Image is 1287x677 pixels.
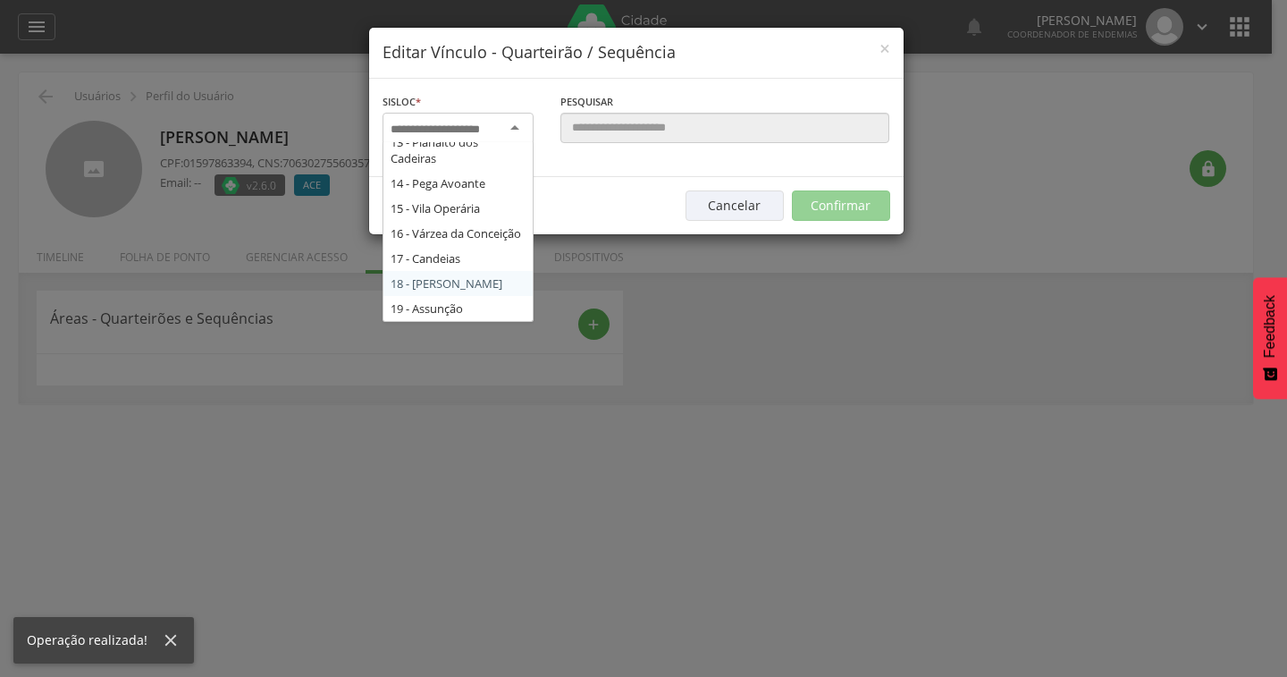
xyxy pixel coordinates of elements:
[383,246,533,271] div: 17 - Candeias
[560,95,613,108] span: Pesquisar
[383,130,533,171] div: 13 - Planalto dos Cadeiras
[383,271,533,296] div: 18 - [PERSON_NAME]
[27,631,161,649] div: Operação realizada!
[1253,277,1287,399] button: Feedback - Mostrar pesquisa
[383,95,416,108] span: Sisloc
[383,171,533,196] div: 14 - Pega Avoante
[383,196,533,221] div: 15 - Vila Operária
[1262,295,1278,358] span: Feedback
[792,190,890,221] button: Confirmar
[383,296,533,321] div: 19 - Assunção
[383,41,890,64] h4: Editar Vínculo - Quarteirão / Sequência
[879,39,890,58] button: Close
[383,221,533,246] div: 16 - Várzea da Conceição
[686,190,784,221] button: Cancelar
[879,36,890,61] span: ×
